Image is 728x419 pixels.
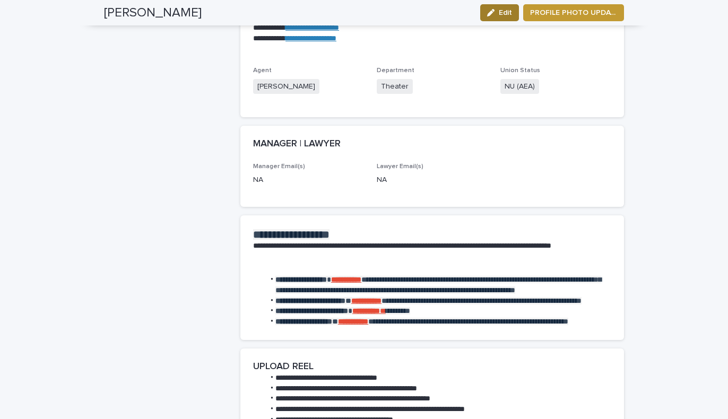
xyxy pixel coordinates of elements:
[377,174,488,186] p: NA
[253,138,341,150] h2: MANAGER | LAWYER
[104,5,202,21] h2: [PERSON_NAME]
[500,67,540,74] span: Union Status
[253,163,305,170] span: Manager Email(s)
[377,163,423,170] span: Lawyer Email(s)
[377,67,414,74] span: Department
[523,4,624,21] button: PROFILE PHOTO UPDATE
[253,174,364,186] p: NA
[500,79,539,94] span: NU (AEA)
[253,67,272,74] span: Agent
[530,7,617,18] span: PROFILE PHOTO UPDATE
[253,79,319,94] span: [PERSON_NAME]
[499,9,512,16] span: Edit
[253,361,314,373] h2: UPLOAD REEL
[377,79,413,94] span: Theater
[480,4,519,21] button: Edit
